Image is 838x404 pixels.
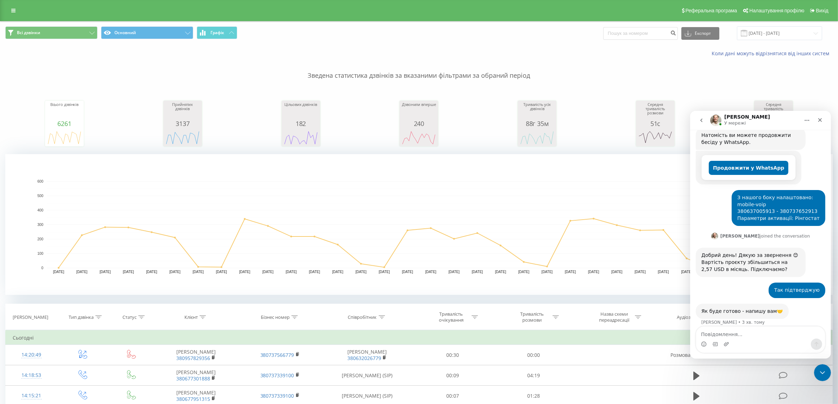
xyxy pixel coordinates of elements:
[37,252,43,255] text: 100
[638,120,673,127] div: 51с
[260,392,294,399] a: 380737339100
[101,26,193,39] button: Основний
[425,270,436,274] text: [DATE]
[332,270,344,274] text: [DATE]
[686,8,737,13] span: Реферальна програма
[210,30,224,35] span: Графік
[165,127,200,148] svg: A chart.
[37,208,43,212] text: 400
[17,30,40,36] span: Всі дзвінки
[658,270,669,274] text: [DATE]
[814,364,831,381] iframe: Intercom live chat
[261,314,290,320] div: Бізнес номер
[542,270,553,274] text: [DATE]
[165,120,200,127] div: 3137
[47,102,82,120] div: Всього дзвінків
[348,314,377,320] div: Співробітник
[519,102,555,120] div: Тривалість усіх дзвінків
[816,8,828,13] span: Вихід
[283,127,319,148] svg: A chart.
[37,179,43,183] text: 600
[169,270,181,274] text: [DATE]
[239,270,251,274] text: [DATE]
[690,111,831,359] iframe: Intercom live chat
[603,27,678,40] input: Пошук за номером
[260,352,294,358] a: 380737566779
[37,194,43,198] text: 500
[286,270,297,274] text: [DATE]
[13,348,50,362] div: 14:20:49
[611,270,623,274] text: [DATE]
[5,57,833,80] p: Зведена статистика дзвінків за вказаними фільтрами за обраний період
[216,270,227,274] text: [DATE]
[322,365,412,386] td: [PERSON_NAME] (SIP)
[355,270,367,274] text: [DATE]
[193,270,204,274] text: [DATE]
[448,270,460,274] text: [DATE]
[5,154,833,295] div: A chart.
[176,355,210,361] a: 380957829356
[5,26,97,39] button: Всі дзвінки
[749,8,804,13] span: Налаштування профілю
[402,270,413,274] text: [DATE]
[519,120,555,127] div: 88г 35м
[495,270,506,274] text: [DATE]
[283,102,319,120] div: Цільових дзвінків
[519,127,555,148] svg: A chart.
[635,270,646,274] text: [DATE]
[596,311,633,323] div: Назва схеми переадресації
[472,270,483,274] text: [DATE]
[176,396,210,402] a: 380677951315
[756,102,791,120] div: Середня тривалість очікування
[13,389,50,403] div: 14:15:21
[53,270,64,274] text: [DATE]
[638,127,673,148] div: A chart.
[493,345,574,365] td: 00:00
[588,270,599,274] text: [DATE]
[638,102,673,120] div: Середня тривалість розмови
[37,237,43,241] text: 200
[401,127,436,148] div: A chart.
[309,270,320,274] text: [DATE]
[13,368,50,382] div: 14:18:53
[6,331,833,345] td: Сьогодні
[412,345,493,365] td: 00:30
[565,270,576,274] text: [DATE]
[347,355,381,361] a: 380632026779
[263,270,274,274] text: [DATE]
[13,314,48,320] div: [PERSON_NAME]
[401,102,436,120] div: Дзвонили вперше
[69,314,94,320] div: Тип дзвінка
[677,314,721,320] div: Аудіозапис розмови
[322,345,412,365] td: [PERSON_NAME]
[184,314,198,320] div: Клієнт
[681,27,719,40] button: Експорт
